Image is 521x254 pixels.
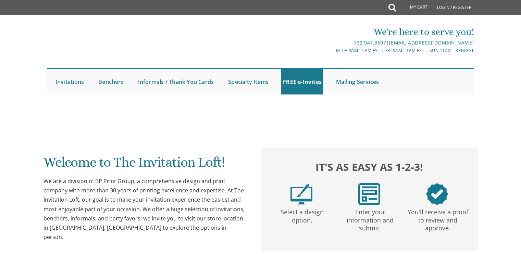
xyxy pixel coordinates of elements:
[54,69,86,94] a: Invitations
[405,205,470,232] p: You'll receive a proof to review and approve.
[190,47,474,54] div: M-Th 9am - 5pm EST | Fri 9am - 1pm EST | Sun 11am - 3pm EST
[268,159,471,175] h2: It's as easy as 1-2-3!
[354,39,386,46] a: 732.947.3597
[190,39,474,47] div: |
[226,69,270,94] a: Specialty Items
[44,155,247,175] h1: Welcome to The Invitation Loft!
[337,205,402,232] p: Enter your information and submit.
[395,1,432,14] a: My Cart
[389,39,474,46] a: [EMAIL_ADDRESS][DOMAIN_NAME]
[290,183,312,205] img: step1.png
[136,69,215,94] a: Informals / Thank You Cards
[281,69,323,94] a: FREE e-Invites
[334,69,381,94] a: Mailing Services
[426,183,448,205] img: step3.png
[44,177,247,242] div: We are a division of BP Print Group, a comprehensive design and print company with more than 30 y...
[97,69,125,94] a: Benchers
[358,183,380,205] img: step2.png
[190,25,474,39] div: We're here to serve you!
[270,205,335,225] p: Select a design option.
